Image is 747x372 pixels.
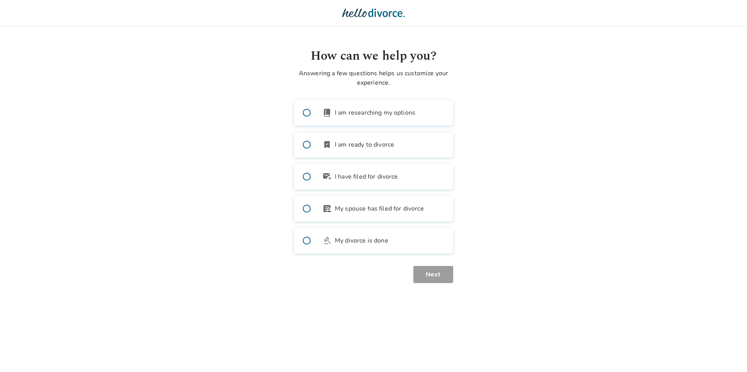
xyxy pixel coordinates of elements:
span: My divorce is done [335,236,388,245]
span: I am ready to divorce [335,140,394,149]
span: gavel [322,236,332,245]
span: article_person [322,204,332,213]
img: Hello Divorce Logo [342,5,405,21]
button: Next [413,266,453,283]
span: I am researching my options [335,108,415,117]
p: Answering a few questions helps us customize your experience. [294,69,453,87]
span: outgoing_mail [322,172,332,181]
span: bookmark_check [322,140,332,149]
span: book_2 [322,108,332,117]
span: My spouse has filed for divorce [335,204,424,213]
h1: How can we help you? [294,47,453,66]
span: I have filed for divorce [335,172,398,181]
